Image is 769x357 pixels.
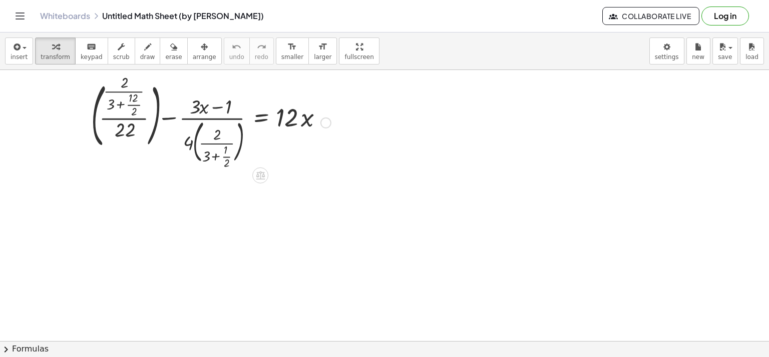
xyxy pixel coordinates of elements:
span: new [692,53,704,60]
span: transform [41,53,70,60]
button: transform [35,37,76,64]
button: keyboardkeypad [75,37,108,64]
button: Toggle navigation [12,8,28,24]
button: load [740,37,764,64]
span: scrub [113,53,130,60]
button: save [712,37,738,64]
button: Collaborate Live [602,7,699,25]
span: draw [140,53,155,60]
button: format_sizesmaller [276,37,309,64]
button: arrange [187,37,222,64]
button: new [686,37,710,64]
button: insert [5,37,33,64]
button: settings [649,37,684,64]
button: draw [135,37,161,64]
span: insert [11,53,28,60]
span: redo [255,53,268,60]
a: Whiteboards [40,11,90,21]
i: format_size [287,41,297,53]
button: format_sizelarger [308,37,337,64]
button: Log in [701,6,749,25]
span: fullscreen [344,53,373,60]
i: keyboard [87,41,96,53]
div: Apply the same math to both sides of the equation [252,167,268,183]
i: undo [232,41,241,53]
span: undo [229,53,244,60]
span: settings [655,53,679,60]
span: save [718,53,732,60]
button: undoundo [224,37,250,64]
button: redoredo [249,37,274,64]
span: larger [314,53,331,60]
button: erase [160,37,187,64]
i: redo [257,41,266,53]
span: erase [165,53,182,60]
button: fullscreen [339,37,379,64]
span: keypad [81,53,103,60]
button: scrub [108,37,135,64]
span: arrange [193,53,216,60]
span: smaller [281,53,303,60]
span: Collaborate Live [611,11,691,20]
span: load [745,53,758,60]
i: format_size [318,41,327,53]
